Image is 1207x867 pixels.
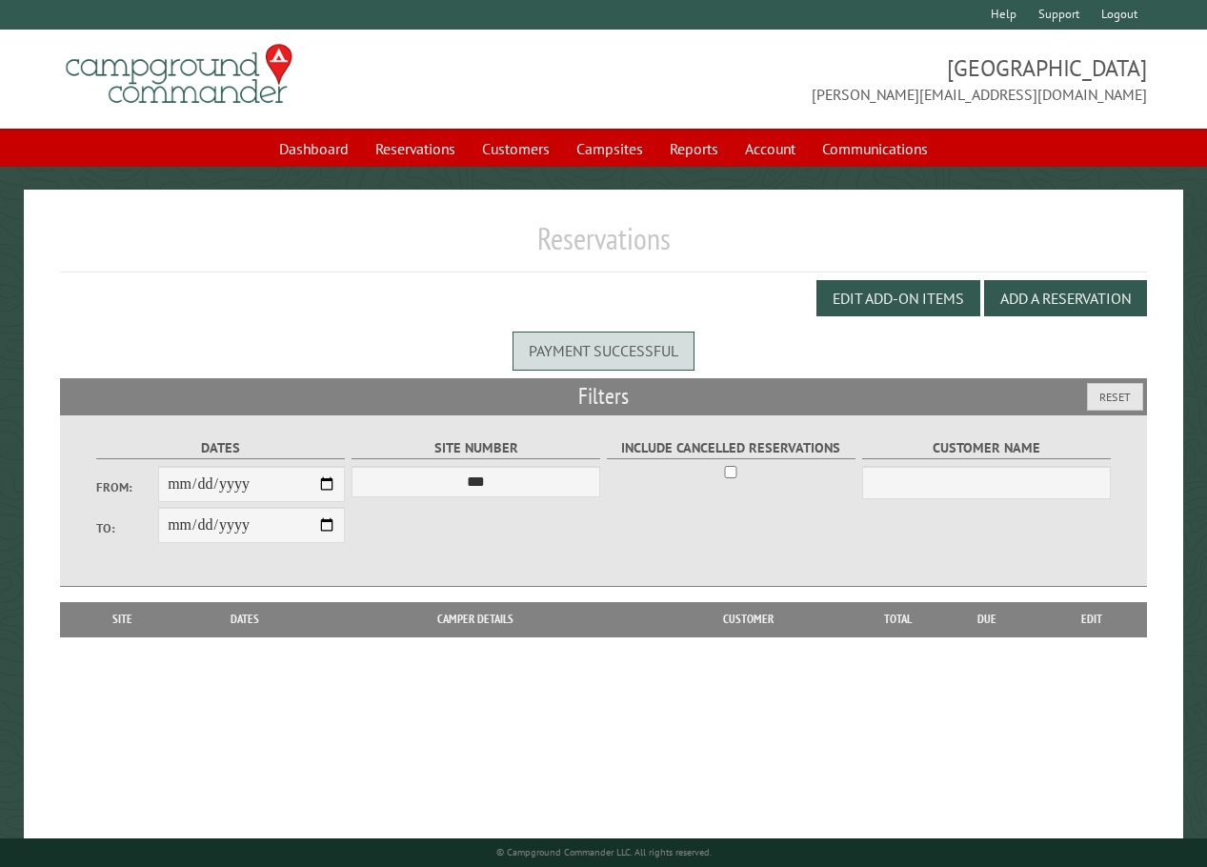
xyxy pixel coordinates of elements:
[1087,383,1143,411] button: Reset
[496,846,712,858] small: © Campground Commander LLC. All rights reserved.
[513,332,694,370] div: Payment successful
[96,437,346,459] label: Dates
[862,437,1112,459] label: Customer Name
[607,437,856,459] label: Include Cancelled Reservations
[636,602,859,636] th: Customer
[313,602,636,636] th: Camper Details
[604,52,1147,106] span: [GEOGRAPHIC_DATA] [PERSON_NAME][EMAIL_ADDRESS][DOMAIN_NAME]
[935,602,1037,636] th: Due
[352,437,601,459] label: Site Number
[816,280,980,316] button: Edit Add-on Items
[734,131,807,167] a: Account
[268,131,360,167] a: Dashboard
[70,602,175,636] th: Site
[658,131,730,167] a: Reports
[565,131,654,167] a: Campsites
[471,131,561,167] a: Customers
[96,478,158,496] label: From:
[175,602,313,636] th: Dates
[984,280,1147,316] button: Add a Reservation
[1037,602,1147,636] th: Edit
[60,37,298,111] img: Campground Commander
[60,220,1146,272] h1: Reservations
[364,131,467,167] a: Reservations
[60,378,1146,414] h2: Filters
[96,519,158,537] label: To:
[811,131,939,167] a: Communications
[859,602,935,636] th: Total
